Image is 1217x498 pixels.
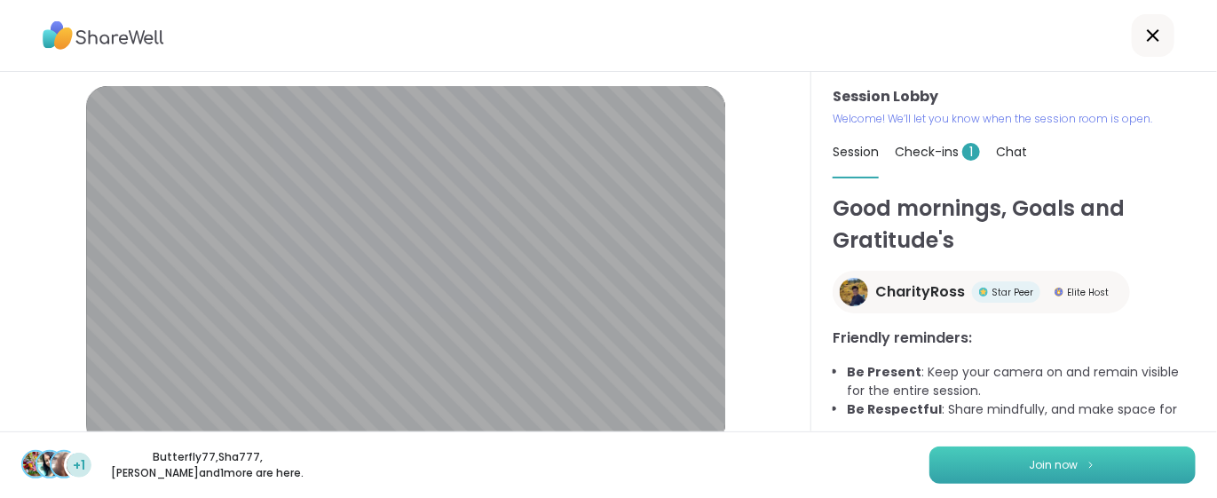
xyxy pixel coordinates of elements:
img: Elite Host [1055,288,1063,296]
span: Star Peer [992,286,1033,299]
li: : Share mindfully, and make space for everyone to share! [847,400,1196,438]
li: : Keep your camera on and remain visible for the entire session. [847,363,1196,400]
span: CharityRoss [875,281,965,303]
a: CharityRossCharityRossStar PeerStar PeerElite HostElite Host [833,271,1130,313]
span: Elite Host [1067,286,1109,299]
span: Chat [996,143,1027,161]
img: dodi [51,452,76,477]
img: Butterfly77 [23,452,48,477]
img: CharityRoss [840,278,868,306]
p: Butterfly77 , Sha777 , [PERSON_NAME] and 1 more are here. [108,449,307,481]
h1: Good mornings, Goals and Gratitude's [833,193,1196,257]
span: Join now [1030,457,1079,473]
p: Welcome! We’ll let you know when the session room is open. [833,111,1196,127]
span: +1 [73,456,85,475]
span: 1 [962,143,980,161]
img: Star Peer [979,288,988,296]
img: ShareWell Logomark [1086,460,1096,470]
h3: Session Lobby [833,86,1196,107]
b: Be Respectful [847,400,942,418]
span: Session [833,143,879,161]
span: Check-ins [895,143,980,161]
h3: Friendly reminders: [833,328,1196,349]
img: ShareWell Logo [43,15,164,56]
button: Join now [929,447,1196,484]
b: Be Present [847,363,921,381]
img: Sha777 [37,452,62,477]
